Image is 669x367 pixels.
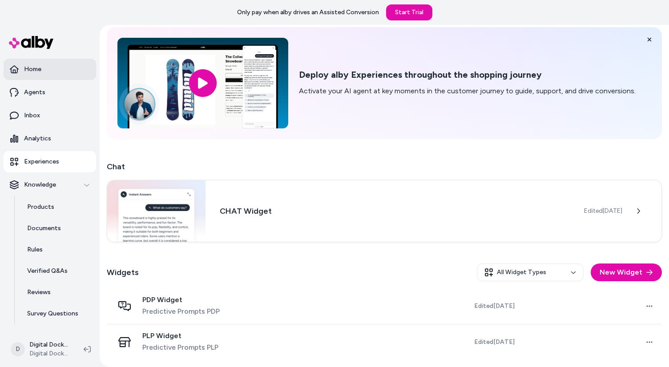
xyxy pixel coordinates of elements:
[24,88,45,97] p: Agents
[18,218,96,239] a: Documents
[24,180,56,189] p: Knowledge
[27,245,43,254] p: Rules
[4,128,96,149] a: Analytics
[142,342,218,353] span: Predictive Prompts PLP
[474,302,515,311] span: Edited [DATE]
[29,349,69,358] span: Digital Docks Age
[477,263,584,281] button: All Widget Types
[27,309,78,318] p: Survey Questions
[4,105,96,126] a: Inbox
[18,303,96,324] a: Survey Questions
[142,331,218,340] span: PLP Widget
[299,86,636,96] p: Activate your AI agent at key moments in the customer journey to guide, support, and drive conver...
[27,288,51,297] p: Reviews
[107,160,662,173] h2: Chat
[18,282,96,303] a: Reviews
[24,157,59,166] p: Experiences
[29,340,69,349] p: Digital Docks Age Shopify
[107,266,139,279] h2: Widgets
[18,196,96,218] a: Products
[299,69,636,80] h2: Deploy alby Experiences throughout the shopping journey
[24,111,40,120] p: Inbox
[24,65,41,74] p: Home
[5,335,77,363] button: DDigital Docks Age ShopifyDigital Docks Age
[27,203,54,211] p: Products
[18,239,96,260] a: Rules
[237,8,379,17] p: Only pay when alby drives an Assisted Conversion
[4,174,96,195] button: Knowledge
[142,306,220,317] span: Predictive Prompts PDP
[386,4,432,20] a: Start Trial
[584,207,622,215] span: Edited [DATE]
[4,59,96,80] a: Home
[142,295,220,304] span: PDP Widget
[11,342,25,356] span: D
[4,82,96,103] a: Agents
[27,267,68,275] p: Verified Q&As
[220,205,570,217] h3: CHAT Widget
[4,151,96,172] a: Experiences
[107,180,206,242] img: Chat widget
[27,224,61,233] p: Documents
[24,134,51,143] p: Analytics
[591,263,662,281] button: New Widget
[107,180,662,242] a: Chat widgetCHAT WidgetEdited[DATE]
[9,36,53,49] img: alby Logo
[18,260,96,282] a: Verified Q&As
[474,338,515,347] span: Edited [DATE]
